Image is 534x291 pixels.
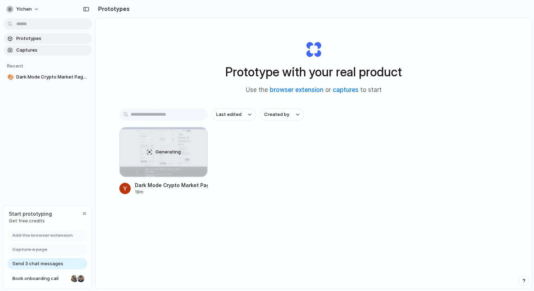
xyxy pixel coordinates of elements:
a: Prototypes [4,33,92,44]
h2: Prototypes [95,5,130,13]
button: yichen [4,4,43,15]
a: Dark Mode Crypto Market Page DesignGeneratingDark Mode Crypto Market Page Design19m [119,127,208,195]
span: Last edited [216,111,242,118]
span: Send 3 chat messages [12,260,63,267]
a: browser extension [270,86,324,93]
div: Dark Mode Crypto Market Page Design [135,181,208,189]
span: Captures [16,47,89,54]
a: captures [333,86,358,93]
span: Capture a page [12,246,47,253]
span: Book onboarding call [12,275,68,282]
a: Book onboarding call [7,273,87,284]
div: 🎨 [7,73,12,81]
a: Captures [4,45,92,56]
span: yichen [16,6,32,13]
span: Use the or to start [246,86,382,95]
button: 🎨 [6,74,13,81]
div: Christian Iacullo [77,274,85,283]
span: Created by [264,111,289,118]
button: Last edited [212,109,256,121]
span: Add the browser extension [12,232,73,239]
span: Prototypes [16,35,89,42]
button: Created by [260,109,304,121]
a: 🎨Dark Mode Crypto Market Page Design [4,72,92,82]
h1: Prototype with your real product [225,63,402,81]
div: Nicole Kubica [70,274,79,283]
span: Start prototyping [9,210,52,217]
div: 19m [135,189,208,195]
span: Get free credits [9,217,52,225]
span: Dark Mode Crypto Market Page Design [16,74,89,81]
span: Generating [155,149,181,156]
span: Recent [7,63,23,69]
